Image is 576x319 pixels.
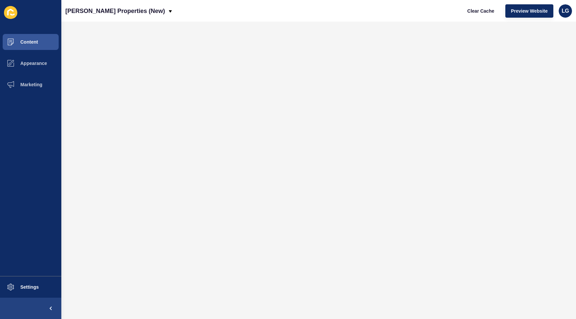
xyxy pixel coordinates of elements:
[511,8,548,14] span: Preview Website
[462,4,500,18] button: Clear Cache
[65,3,165,19] p: [PERSON_NAME] Properties (New)
[505,4,553,18] button: Preview Website
[467,8,494,14] span: Clear Cache
[562,8,569,14] span: LG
